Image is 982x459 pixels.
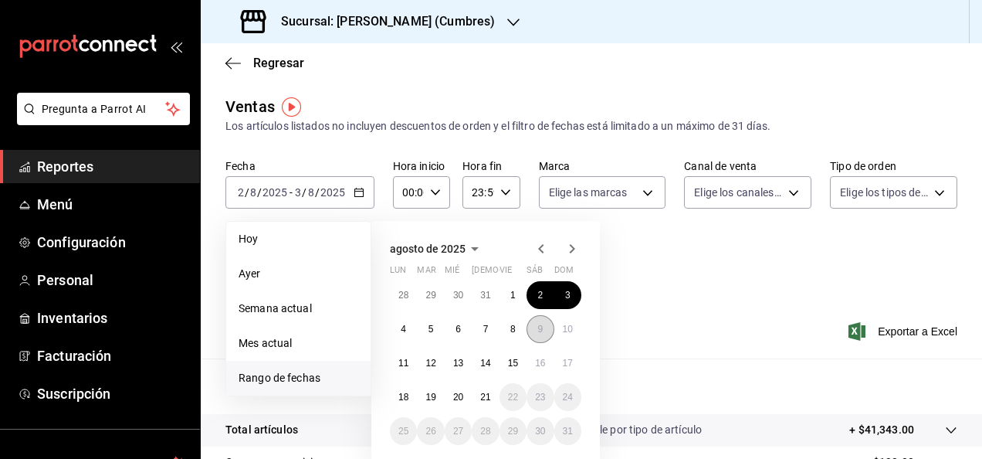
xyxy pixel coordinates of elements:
button: 2 de agosto de 2025 [527,281,554,309]
abbr: sábado [527,265,543,281]
span: Hoy [239,231,358,247]
div: Los artículos listados no incluyen descuentos de orden y el filtro de fechas está limitado a un m... [225,118,957,134]
abbr: 24 de agosto de 2025 [563,392,573,403]
button: 7 de agosto de 2025 [472,315,499,343]
label: Marca [539,161,666,172]
h3: Sucursal: [PERSON_NAME] (Cumbres) [269,12,495,31]
button: 20 de agosto de 2025 [445,383,472,411]
button: 18 de agosto de 2025 [390,383,417,411]
abbr: 29 de agosto de 2025 [508,426,518,437]
button: 23 de agosto de 2025 [527,383,554,411]
button: 26 de agosto de 2025 [417,417,444,445]
button: Pregunta a Parrot AI [17,93,190,125]
abbr: 7 de agosto de 2025 [483,324,489,335]
button: 4 de agosto de 2025 [390,315,417,343]
span: / [315,186,320,199]
abbr: miércoles [445,265,459,281]
abbr: 19 de agosto de 2025 [425,392,435,403]
abbr: 14 de agosto de 2025 [480,358,490,369]
abbr: 15 de agosto de 2025 [508,358,518,369]
button: 30 de julio de 2025 [445,281,472,309]
abbr: martes [417,265,435,281]
abbr: 3 de agosto de 2025 [565,290,571,301]
span: Ayer [239,266,358,282]
button: Regresar [225,56,304,70]
button: 30 de agosto de 2025 [527,417,554,445]
button: 8 de agosto de 2025 [499,315,527,343]
abbr: viernes [499,265,512,281]
button: 31 de agosto de 2025 [554,417,581,445]
button: 3 de agosto de 2025 [554,281,581,309]
abbr: 16 de agosto de 2025 [535,358,545,369]
button: 12 de agosto de 2025 [417,349,444,377]
abbr: 26 de agosto de 2025 [425,426,435,437]
abbr: 28 de agosto de 2025 [480,426,490,437]
button: 22 de agosto de 2025 [499,383,527,411]
abbr: 22 de agosto de 2025 [508,392,518,403]
button: 29 de julio de 2025 [417,281,444,309]
a: Pregunta a Parrot AI [11,112,190,128]
button: 17 de agosto de 2025 [554,349,581,377]
label: Canal de venta [684,161,811,172]
abbr: 13 de agosto de 2025 [453,358,463,369]
abbr: 21 de agosto de 2025 [480,392,490,403]
span: Regresar [253,56,304,70]
span: Semana actual [239,301,358,317]
abbr: 27 de agosto de 2025 [453,426,463,437]
button: 1 de agosto de 2025 [499,281,527,309]
span: Menú [37,194,188,215]
span: Suscripción [37,383,188,404]
button: agosto de 2025 [390,240,484,258]
span: Mes actual [239,335,358,352]
span: Facturación [37,345,188,366]
abbr: 31 de julio de 2025 [480,290,490,301]
span: Inventarios [37,308,188,328]
span: Exportar a Excel [852,322,957,341]
input: -- [237,186,245,199]
abbr: 12 de agosto de 2025 [425,358,435,369]
span: Configuración [37,232,188,253]
abbr: 28 de julio de 2025 [398,290,408,301]
button: 14 de agosto de 2025 [472,349,499,377]
input: ---- [262,186,288,199]
span: Rango de fechas [239,370,358,386]
abbr: 30 de julio de 2025 [453,290,463,301]
button: 29 de agosto de 2025 [499,417,527,445]
img: Tooltip marker [282,97,301,117]
span: / [257,186,262,199]
span: Elige los canales de venta [694,185,783,200]
button: 19 de agosto de 2025 [417,383,444,411]
button: 11 de agosto de 2025 [390,349,417,377]
input: -- [294,186,302,199]
button: 25 de agosto de 2025 [390,417,417,445]
abbr: 1 de agosto de 2025 [510,290,516,301]
input: -- [249,186,257,199]
input: -- [307,186,315,199]
span: Elige las marcas [549,185,628,200]
abbr: 23 de agosto de 2025 [535,392,545,403]
button: 10 de agosto de 2025 [554,315,581,343]
label: Hora fin [462,161,520,172]
input: ---- [320,186,346,199]
p: + $41,343.00 [849,422,914,438]
label: Fecha [225,161,374,172]
abbr: 2 de agosto de 2025 [537,290,543,301]
span: Personal [37,270,188,291]
span: agosto de 2025 [390,243,466,255]
abbr: 29 de julio de 2025 [425,290,435,301]
button: 27 de agosto de 2025 [445,417,472,445]
abbr: 5 de agosto de 2025 [428,324,434,335]
abbr: 17 de agosto de 2025 [563,358,573,369]
button: 28 de agosto de 2025 [472,417,499,445]
span: Reportes [37,156,188,177]
abbr: 11 de agosto de 2025 [398,358,408,369]
span: / [245,186,249,199]
abbr: jueves [472,265,563,281]
button: 9 de agosto de 2025 [527,315,554,343]
button: 13 de agosto de 2025 [445,349,472,377]
button: 28 de julio de 2025 [390,281,417,309]
abbr: domingo [554,265,574,281]
p: Total artículos [225,422,298,438]
abbr: 31 de agosto de 2025 [563,426,573,437]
